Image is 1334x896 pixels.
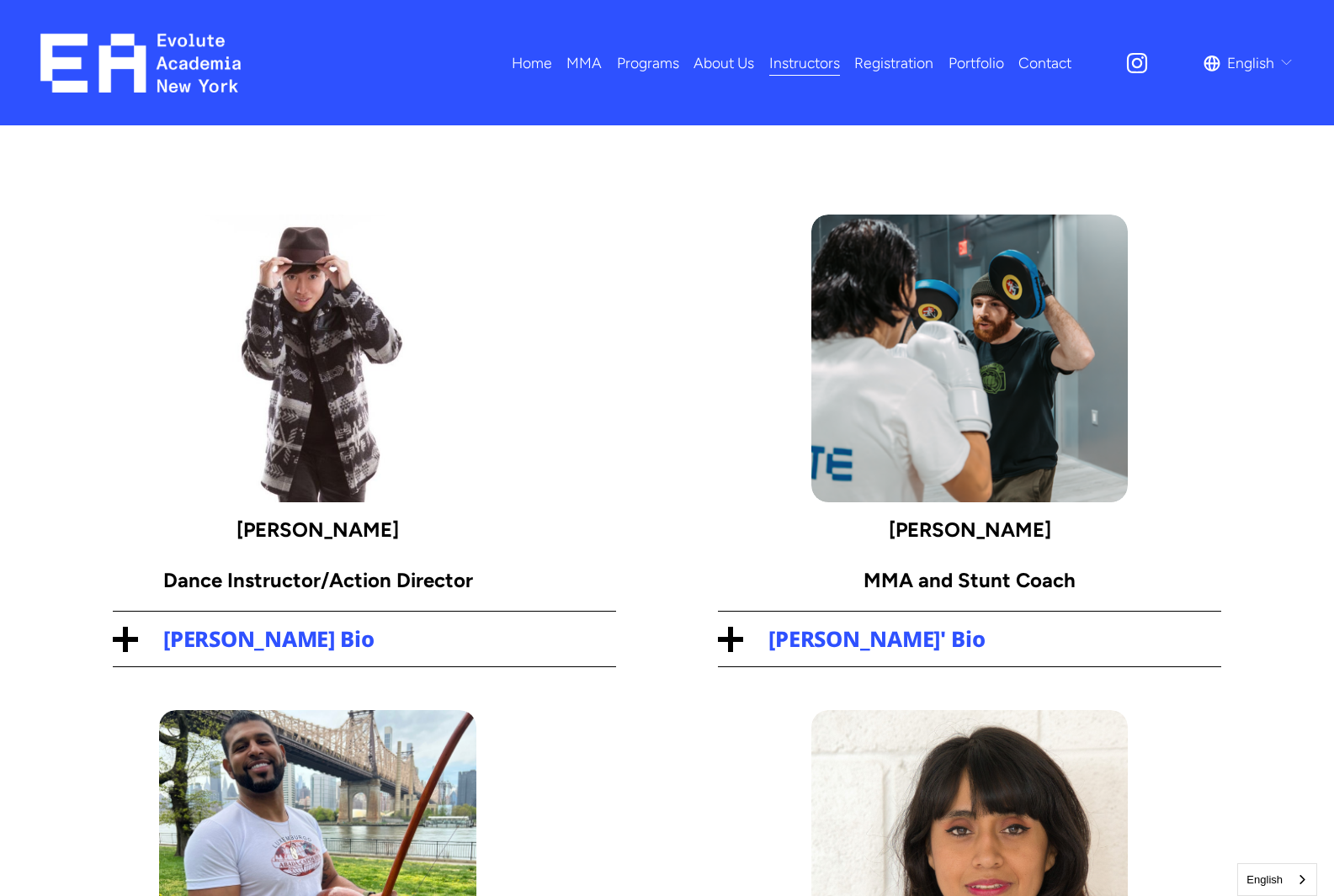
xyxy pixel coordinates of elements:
button: [PERSON_NAME] Bio [113,612,616,666]
div: language picker [1204,48,1294,77]
strong: Dance Instructor/Action Director [163,568,473,592]
strong: [PERSON_NAME] [237,517,399,542]
aside: Language selected: English [1237,863,1317,896]
a: folder dropdown [566,48,602,77]
strong: [PERSON_NAME] [889,517,1051,542]
a: English [1238,864,1316,895]
a: folder dropdown [617,48,679,77]
a: Home [512,48,552,77]
a: Portfolio [949,48,1004,77]
a: About Us [694,48,754,77]
a: Instructors [769,48,840,77]
span: [PERSON_NAME]' Bio [743,624,1221,654]
strong: MMA and Stunt Coach [864,568,1076,592]
a: Contact [1018,48,1071,77]
a: Registration [854,48,933,77]
span: MMA [566,50,602,77]
img: EA [40,34,242,93]
span: English [1227,50,1274,77]
a: Instagram [1124,50,1150,76]
span: [PERSON_NAME] Bio [138,624,616,654]
button: [PERSON_NAME]' Bio [718,612,1221,666]
span: Programs [617,50,679,77]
